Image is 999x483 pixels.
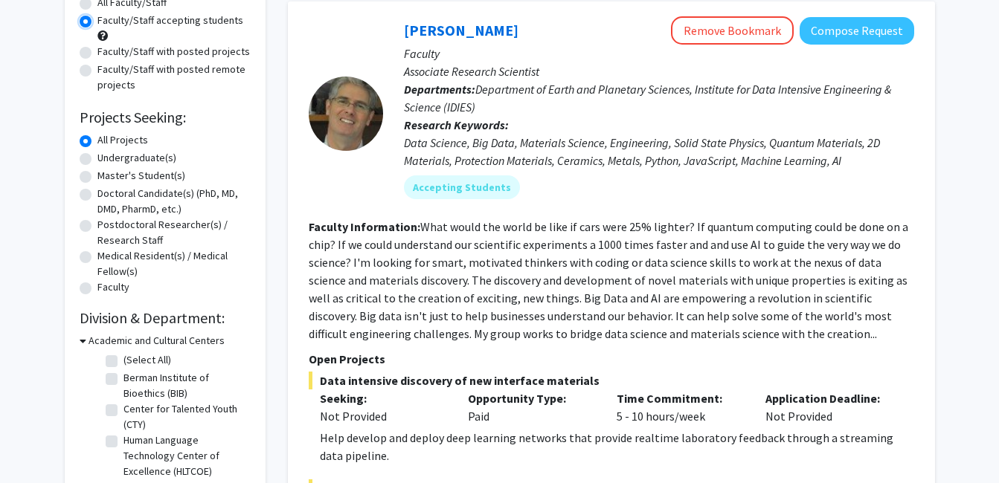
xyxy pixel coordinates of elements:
[765,389,892,407] p: Application Deadline:
[80,108,251,126] h2: Projects Seeking:
[97,44,250,59] label: Faculty/Staff with posted projects
[404,175,520,199] mat-chip: Accepting Students
[309,219,908,341] fg-read-more: What would the world be like if cars were 25% lighter? If quantum computing could be done on a ch...
[404,21,518,39] a: [PERSON_NAME]
[309,219,420,234] b: Faculty Information:
[404,134,914,169] div: Data Science, Big Data, Materials Science, Engineering, Solid State Physics, Quantum Materials, 2...
[97,248,251,279] label: Medical Resident(s) / Medical Fellow(s)
[468,389,594,407] p: Opportunity Type:
[404,82,891,114] span: Department of Earth and Planetary Sciences, Institute for Data Intensive Engineering & Science (I...
[97,62,251,93] label: Faculty/Staff with posted remote projects
[89,333,225,349] h3: Academic and Cultural Centers
[404,62,914,80] p: Associate Research Scientist
[309,350,914,368] p: Open Projects
[320,389,446,407] p: Seeking:
[754,389,903,425] div: Not Provided
[11,416,63,472] iframe: Chat
[123,432,247,479] label: Human Language Technology Center of Excellence (HLTCOE)
[320,407,446,425] div: Not Provided
[97,217,251,248] label: Postdoctoral Researcher(s) / Research Staff
[97,279,129,295] label: Faculty
[457,389,605,425] div: Paid
[404,45,914,62] p: Faculty
[80,309,251,327] h2: Division & Department:
[320,429,914,464] div: Help develop and deploy deep learning networks that provide realtime laboratory feedback through ...
[671,16,794,45] button: Remove Bookmark
[404,82,475,97] b: Departments:
[97,168,185,184] label: Master's Student(s)
[97,13,243,28] label: Faculty/Staff accepting students
[309,372,914,389] span: Data intensive discovery of new interface materials
[123,352,171,368] label: (Select All)
[404,117,509,132] b: Research Keywords:
[123,401,247,432] label: Center for Talented Youth (CTY)
[617,389,743,407] p: Time Commitment:
[123,370,247,401] label: Berman Institute of Bioethics (BIB)
[605,389,754,425] div: 5 - 10 hours/week
[800,17,914,45] button: Compose Request to David Elbert
[97,150,176,166] label: Undergraduate(s)
[97,186,251,217] label: Doctoral Candidate(s) (PhD, MD, DMD, PharmD, etc.)
[97,132,148,148] label: All Projects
